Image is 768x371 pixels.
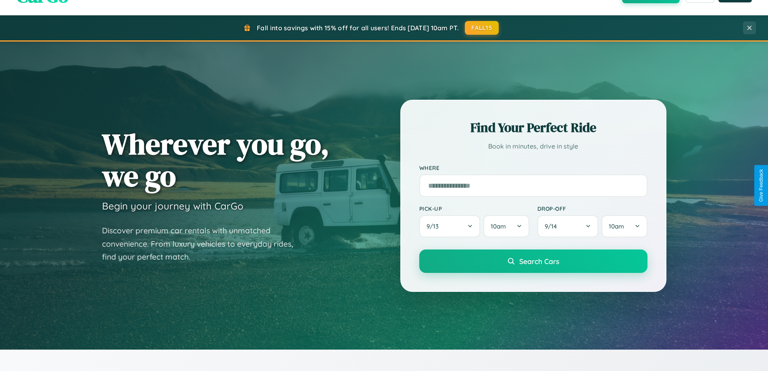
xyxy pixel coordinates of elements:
span: Search Cars [519,257,559,266]
button: Search Cars [419,249,647,273]
span: 9 / 13 [427,222,443,230]
button: 10am [483,215,529,237]
button: 9/13 [419,215,481,237]
button: 9/14 [537,215,599,237]
span: Fall into savings with 15% off for all users! Ends [DATE] 10am PT. [257,24,459,32]
h1: Wherever you go, we go [102,128,329,192]
p: Book in minutes, drive in style [419,140,647,152]
button: 10am [601,215,647,237]
span: 10am [609,222,624,230]
span: 9 / 14 [545,222,561,230]
button: FALL15 [465,21,499,35]
h3: Begin your journey with CarGo [102,200,244,212]
label: Where [419,164,647,171]
h2: Find Your Perfect Ride [419,119,647,136]
span: 10am [491,222,506,230]
label: Drop-off [537,205,647,212]
div: Give Feedback [758,169,764,202]
label: Pick-up [419,205,529,212]
p: Discover premium car rentals with unmatched convenience. From luxury vehicles to everyday rides, ... [102,224,304,264]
